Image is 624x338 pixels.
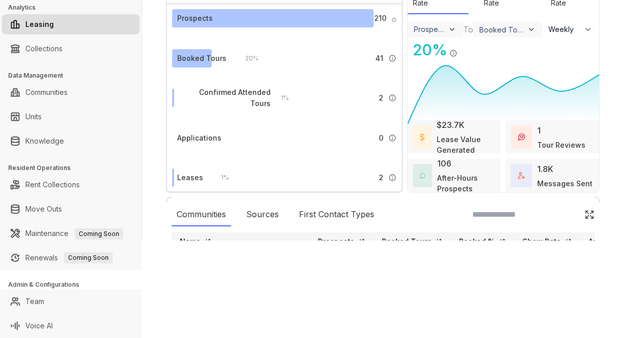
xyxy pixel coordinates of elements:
[177,13,213,24] div: Prospects
[537,124,541,137] div: 1
[25,14,54,35] a: Leasing
[318,236,354,247] p: Prospects
[447,25,457,35] img: ViewFilterArrow
[518,133,525,141] img: TourReviews
[437,134,496,155] div: Lease Value Generated
[437,173,496,194] div: After-Hours Prospects
[25,175,80,195] a: Rent Collections
[241,203,284,226] div: Sources
[522,236,561,247] p: Show Rate
[435,238,443,246] img: sorting
[294,203,379,226] div: First Contact Types
[584,210,595,220] img: Click Icon
[177,132,221,144] div: Applications
[75,228,123,240] span: Coming Soon
[563,210,572,219] img: SearchIcon
[2,316,140,336] li: Voice AI
[2,82,140,103] li: Communities
[437,119,465,131] div: $23.7K
[2,131,140,151] li: Knowledge
[379,172,383,183] span: 2
[180,236,201,247] p: Name
[537,140,585,150] div: Tour Reviews
[414,25,446,33] div: Prospects
[565,238,572,246] img: sorting
[8,163,142,173] h3: Resident Operations
[548,24,579,35] span: Weekly
[172,203,231,226] div: Communities
[499,238,506,246] img: sorting
[2,223,140,244] li: Maintenance
[25,291,44,312] a: Team
[8,3,142,12] h3: Analytics
[459,236,495,247] p: Booked %
[64,252,113,263] span: Coming Soon
[537,163,553,175] div: 1.8K
[420,133,425,142] img: LeaseValue
[463,23,473,36] div: To
[358,238,366,246] img: sorting
[542,20,599,39] button: Weekly
[8,71,142,80] h3: Data Management
[2,199,140,219] li: Move Outs
[25,82,68,103] a: Communities
[518,172,525,179] img: TotalFum
[420,173,425,178] img: AfterHoursConversations
[211,172,229,183] div: 1 %
[177,87,271,109] div: Confirmed Attended Tours
[271,92,289,104] div: 1 %
[2,14,140,35] li: Leasing
[2,107,140,127] li: Units
[25,107,42,127] a: Units
[382,236,432,247] p: Booked Tours
[449,49,457,57] img: Info
[25,39,62,59] a: Collections
[388,174,397,182] img: Info
[391,17,397,22] img: Info
[527,25,536,35] img: ViewFilterArrow
[388,94,397,102] img: Info
[437,157,451,170] div: 106
[388,134,397,142] img: Info
[457,40,473,55] img: Click Icon
[235,53,258,64] div: 20 %
[388,54,397,62] img: Info
[374,13,386,24] span: 210
[375,53,383,64] span: 41
[2,39,140,59] li: Collections
[379,132,383,144] span: 0
[537,178,593,189] div: Messages Sent
[204,238,212,246] img: sorting
[2,175,140,195] li: Rent Collections
[177,53,226,64] div: Booked Tours
[2,248,140,268] li: Renewals
[2,291,140,312] li: Team
[8,280,142,289] h3: Admin & Configurations
[408,39,447,61] div: 20 %
[177,172,203,183] div: Leases
[25,316,53,336] a: Voice AI
[379,92,383,104] span: 2
[25,248,113,268] a: RenewalsComing Soon
[25,199,62,219] a: Move Outs
[25,131,64,151] a: Knowledge
[479,25,524,34] div: Booked Tours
